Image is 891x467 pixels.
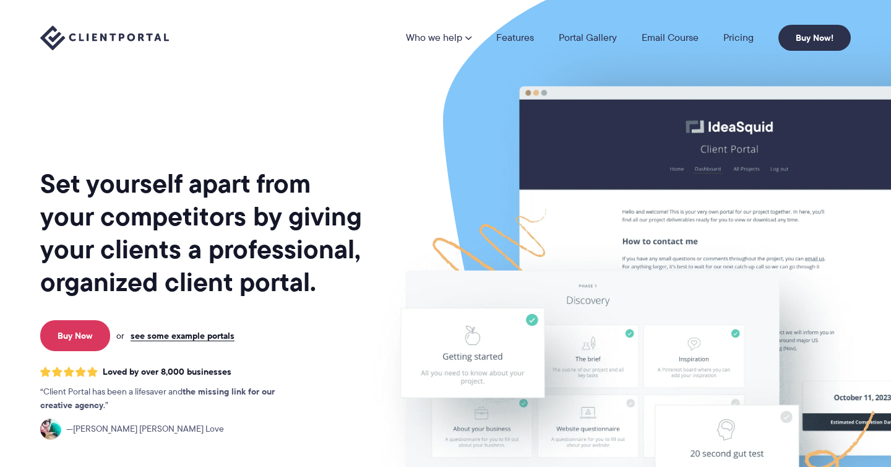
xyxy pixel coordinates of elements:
[642,33,699,43] a: Email Course
[778,25,851,51] a: Buy Now!
[131,330,235,341] a: see some example portals
[40,167,364,299] h1: Set yourself apart from your competitors by giving your clients a professional, organized client ...
[40,320,110,351] a: Buy Now
[116,330,124,341] span: or
[40,385,275,412] strong: the missing link for our creative agency
[66,422,224,436] span: [PERSON_NAME] [PERSON_NAME] Love
[723,33,754,43] a: Pricing
[559,33,617,43] a: Portal Gallery
[103,367,231,377] span: Loved by over 8,000 businesses
[40,385,300,412] p: Client Portal has been a lifesaver and .
[496,33,534,43] a: Features
[406,33,471,43] a: Who we help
